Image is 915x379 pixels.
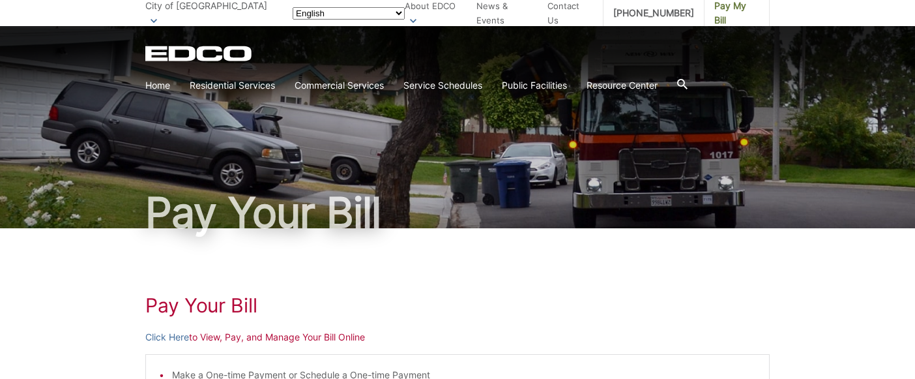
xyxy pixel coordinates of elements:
a: EDCD logo. Return to the homepage. [145,46,254,61]
h1: Pay Your Bill [145,192,770,234]
a: Residential Services [190,78,275,93]
p: to View, Pay, and Manage Your Bill Online [145,330,770,344]
a: Home [145,78,170,93]
a: Public Facilities [502,78,567,93]
a: Service Schedules [403,78,482,93]
h1: Pay Your Bill [145,294,770,317]
a: Commercial Services [295,78,384,93]
a: Resource Center [587,78,658,93]
a: Click Here [145,330,189,344]
select: Select a language [293,7,405,20]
